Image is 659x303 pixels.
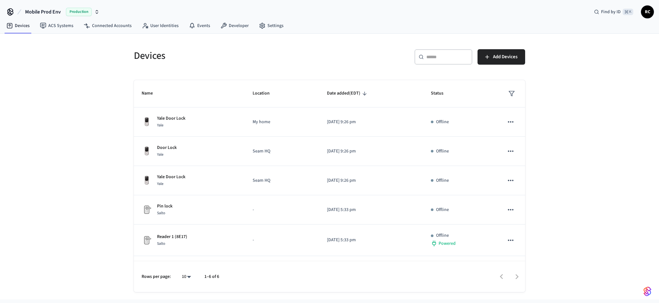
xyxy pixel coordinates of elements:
span: Yale [157,152,163,157]
a: User Identities [137,20,184,32]
button: Add Devices [478,49,525,65]
p: Yale Door Lock [157,174,185,180]
a: Developer [215,20,254,32]
div: 10 [179,272,194,281]
p: [DATE] 5:33 pm [327,207,415,213]
img: Yale Assure Touchscreen Wifi Smart Lock, Satin Nickel, Front [142,175,152,186]
p: [DATE] 9:26 pm [327,119,415,125]
span: Yale [157,123,163,128]
p: - [253,237,311,243]
p: [DATE] 9:26 pm [327,177,415,184]
button: RC [641,5,654,18]
span: Location [253,88,278,98]
p: Offline [436,119,449,125]
p: Reader 1 (8E17) [157,234,187,240]
span: Salto [157,241,165,246]
p: My home [253,119,311,125]
p: - [253,207,311,213]
span: Find by ID [601,9,621,15]
table: sticky table [134,80,525,288]
span: Yale [157,181,163,187]
a: Settings [254,20,289,32]
p: Seam HQ [253,148,311,155]
p: Pin lock [157,203,172,210]
span: Salto [157,210,165,216]
p: Door Lock [157,144,177,151]
p: Yale Door Lock [157,115,185,122]
img: Yale Assure Touchscreen Wifi Smart Lock, Satin Nickel, Front [142,146,152,156]
p: Seam HQ [253,177,311,184]
span: Production [66,8,92,16]
a: Events [184,20,215,32]
span: Status [431,88,452,98]
span: Date added(EDT) [327,88,369,98]
img: SeamLogoGradient.69752ec5.svg [644,286,651,297]
p: Rows per page: [142,273,171,280]
p: 1–6 of 6 [204,273,219,280]
p: [DATE] 9:26 pm [327,148,415,155]
a: Devices [1,20,35,32]
span: Powered [439,240,456,247]
p: [DATE] 5:33 pm [327,237,415,243]
span: Mobile Prod Env [25,8,61,16]
a: ACS Systems [35,20,79,32]
img: Placeholder Lock Image [142,235,152,245]
div: Find by ID⌘ K [589,6,638,18]
span: Name [142,88,161,98]
span: Add Devices [493,53,517,61]
p: Offline [436,177,449,184]
a: Connected Accounts [79,20,137,32]
p: Offline [436,148,449,155]
h5: Devices [134,49,326,62]
p: Offline [436,207,449,213]
img: Yale Assure Touchscreen Wifi Smart Lock, Satin Nickel, Front [142,117,152,127]
img: Placeholder Lock Image [142,205,152,215]
p: Offline [436,232,449,239]
span: RC [642,6,653,18]
span: ⌘ K [623,9,633,15]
